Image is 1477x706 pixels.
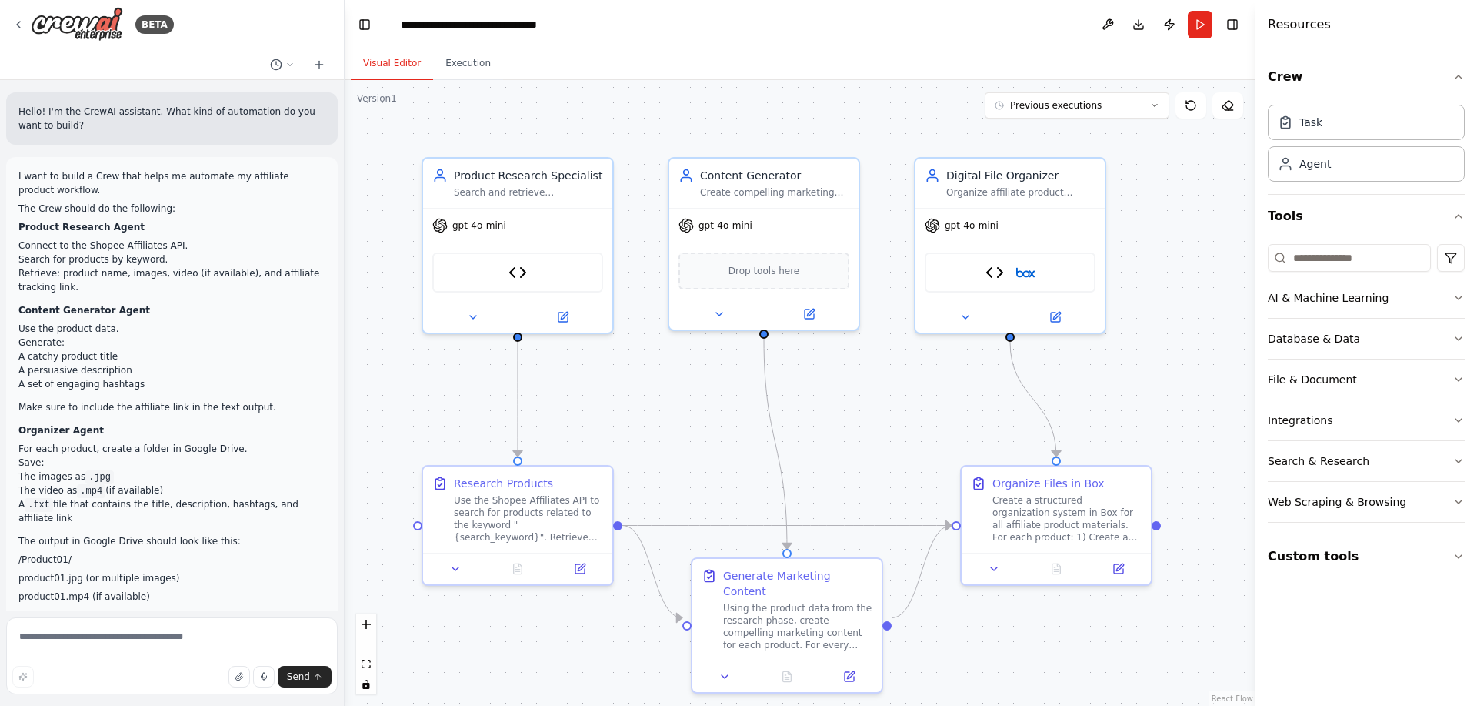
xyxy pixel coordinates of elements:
li: Generate: [18,336,325,391]
button: Upload files [228,666,250,688]
div: Generate Marketing Content [723,568,872,599]
div: React Flow controls [356,614,376,694]
span: Previous executions [1010,99,1102,112]
strong: Organizer Agent [18,425,104,436]
button: Improve this prompt [12,666,34,688]
button: Web Scraping & Browsing [1268,482,1465,522]
button: Start a new chat [307,55,332,74]
img: Logo [31,7,123,42]
div: Version 1 [357,92,397,105]
p: product01.mp4 (if available) [18,590,325,604]
p: /Product01/ [18,553,325,567]
span: gpt-4o-mini [698,219,752,232]
div: Research ProductsUse the Shopee Affiliates API to search for products related to the keyword "{se... [422,465,614,586]
span: gpt-4o-mini [452,219,506,232]
p: The output in Google Drive should look like this: [18,534,325,548]
div: Product Research SpecialistSearch and retrieve comprehensive product information from Shopee Affi... [422,157,614,334]
button: Previous executions [985,92,1169,119]
button: zoom in [356,614,376,634]
div: Create compelling marketing content for affiliate products including catchy titles, persuasive de... [700,186,849,199]
div: File & Document [1268,372,1357,387]
span: gpt-4o-mini [945,219,999,232]
strong: Content Generator Agent [18,305,150,316]
button: Custom tools [1268,535,1465,578]
li: Make sure to include the affiliate link in the text output. [18,400,325,414]
li: For each product, create a folder in Google Drive. [18,442,325,456]
li: A file that contains the title, description, hashtags, and affiliate link [18,497,325,525]
strong: Product Research Agent [18,222,145,233]
li: Save: [18,456,325,525]
button: No output available [755,668,820,686]
button: Send [278,666,332,688]
div: Organize Files in Box [992,476,1105,491]
button: toggle interactivity [356,674,376,694]
p: product01.jpg (or multiple images) [18,571,325,585]
div: Digital File Organizer [946,168,1095,183]
code: .txt [25,498,53,512]
div: Content Generator [700,168,849,183]
button: No output available [485,560,551,578]
code: .jpg [85,470,114,484]
button: AI & Machine Learning [1268,278,1465,318]
div: Task [1299,115,1322,130]
div: Organize Files in BoxCreate a structured organization system in Box for all affiliate product mat... [960,465,1152,586]
img: File Organization Planner Tool [985,263,1004,282]
li: The images as [18,470,325,483]
div: AI & Machine Learning [1268,290,1389,306]
li: Connect to the Shopee Affiliates API. [18,239,325,253]
p: product01.txt [18,608,325,622]
button: Open in side panel [765,305,852,323]
span: Send [287,671,310,683]
div: Organize affiliate product content by creating structured folders in Box, saving product images f... [946,186,1095,199]
div: Use the Shopee Affiliates API to search for products related to the keyword "{search_keyword}". R... [454,494,603,544]
button: Open in side panel [1092,560,1145,578]
li: A persuasive description [18,363,325,377]
div: Search and retrieve comprehensive product information from Shopee Affiliates API for the keyword ... [454,186,603,199]
button: Open in side panel [519,308,606,326]
div: Integrations [1268,413,1332,428]
button: Hide right sidebar [1222,14,1243,35]
button: Execution [433,48,503,80]
g: Edge from ea1bb9a3-a4d6-4d05-9a15-72fda60189c3 to e05a49a0-1930-41c2-bca5-eda460785ab7 [622,518,952,534]
div: Web Scraping & Browsing [1268,494,1406,510]
div: Search & Research [1268,453,1369,469]
div: Database & Data [1268,331,1360,346]
button: Integrations [1268,400,1465,440]
button: Visual Editor [351,48,433,80]
button: Database & Data [1268,319,1465,359]
a: React Flow attribution [1212,694,1253,703]
div: Content GeneratorCreate compelling marketing content for affiliate products including catchy titl... [668,157,860,331]
button: Open in side panel [1012,308,1099,326]
nav: breadcrumb [401,17,537,32]
button: Switch to previous chat [264,55,301,74]
li: Retrieve: product name, images, video (if available), and affiliate tracking link. [18,266,325,294]
li: Use the product data. [18,322,325,336]
button: Open in side panel [822,668,875,686]
span: Drop tools here [728,263,800,279]
button: zoom out [356,634,376,654]
g: Edge from ea1bb9a3-a4d6-4d05-9a15-72fda60189c3 to e091c276-2da0-4b4f-a29a-c67262ce4d9c [622,518,682,626]
div: Product Research Specialist [454,168,603,183]
div: BETA [135,15,174,34]
button: Open in side panel [553,560,606,578]
div: Research Products [454,476,553,491]
li: A catchy product title [18,350,325,363]
div: Create a structured organization system in Box for all affiliate product materials. For each prod... [992,494,1142,544]
p: Hello! I'm the CrewAI assistant. What kind of automation do you want to build? [18,105,325,132]
div: Agent [1299,156,1331,172]
div: Crew [1268,99,1465,194]
li: The video as (if available) [18,483,325,497]
li: A set of engaging hashtags [18,377,325,391]
p: I want to build a Crew that helps me automate my affiliate product workflow. [18,169,325,197]
button: Click to speak your automation idea [253,666,275,688]
button: File & Document [1268,360,1465,400]
button: Crew [1268,55,1465,99]
div: Tools [1268,238,1465,535]
button: Search & Research [1268,441,1465,481]
h4: Resources [1268,15,1331,34]
img: Shopee Affiliate Search Tool [508,263,527,282]
div: Using the product data from the research phase, create compelling marketing content for each prod... [723,602,872,651]
div: Generate Marketing ContentUsing the product data from the research phase, create compelling marke... [691,557,883,694]
p: The Crew should do the following: [18,202,325,216]
button: No output available [1024,560,1089,578]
